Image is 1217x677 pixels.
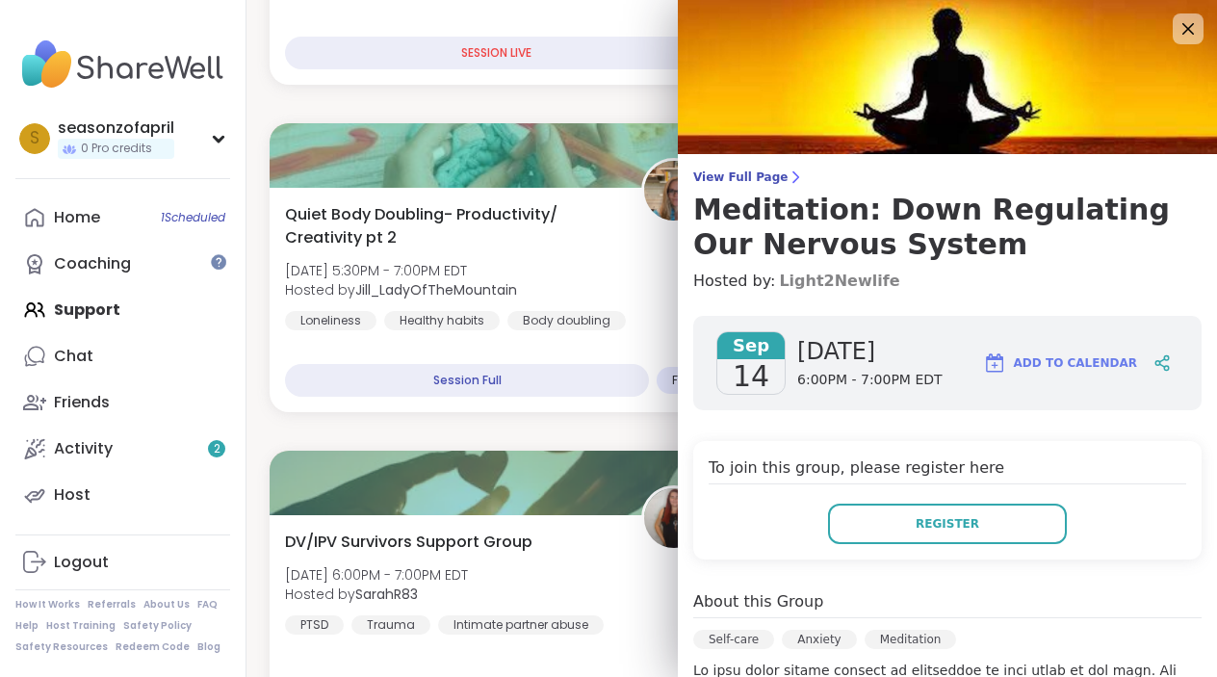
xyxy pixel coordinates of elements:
a: Friends [15,379,230,426]
a: Referrals [88,598,136,612]
a: Blog [197,640,220,654]
a: Activity2 [15,426,230,472]
span: DV/IPV Survivors Support Group [285,531,532,554]
a: FAQ [197,598,218,612]
img: SarahR83 [644,488,704,548]
h4: Hosted by: [693,270,1202,293]
span: s [30,126,39,151]
a: About Us [143,598,190,612]
iframe: Spotlight [211,254,226,270]
h3: Meditation: Down Regulating Our Nervous System [693,193,1202,262]
a: Safety Policy [123,619,192,633]
span: 14 [733,359,769,394]
b: SarahR83 [355,585,418,604]
a: View Full PageMeditation: Down Regulating Our Nervous System [693,169,1202,262]
div: Healthy habits [384,311,500,330]
b: Jill_LadyOfTheMountain [355,280,517,299]
a: Logout [15,539,230,586]
span: [DATE] [797,336,943,367]
div: Chat [54,346,93,367]
a: Light2Newlife [779,270,899,293]
div: SESSION LIVE [285,37,707,69]
span: View Full Page [693,169,1202,185]
img: ShareWell Nav Logo [15,31,230,98]
span: [DATE] 6:00PM - 7:00PM EDT [285,565,468,585]
h4: To join this group, please register here [709,456,1186,484]
div: Trauma [351,615,430,635]
div: Friends [54,392,110,413]
span: Sep [717,332,785,359]
span: 0 Pro credits [81,141,152,157]
h4: About this Group [693,590,823,613]
a: Home1Scheduled [15,195,230,241]
span: 1 Scheduled [161,210,225,225]
a: How It Works [15,598,80,612]
span: Add to Calendar [1014,354,1137,372]
span: Full [672,373,691,388]
div: Activity [54,438,113,459]
span: Register [916,515,979,533]
a: Host Training [46,619,116,633]
span: Hosted by [285,585,468,604]
div: Intimate partner abuse [438,615,604,635]
button: Register [828,504,1067,544]
div: Anxiety [782,630,856,649]
img: Jill_LadyOfTheMountain [644,161,704,221]
a: Redeem Code [116,640,190,654]
a: Chat [15,333,230,379]
div: Body doubling [507,311,626,330]
span: [DATE] 5:30PM - 7:00PM EDT [285,261,517,280]
div: PTSD [285,615,344,635]
div: Meditation [865,630,957,649]
img: ShareWell Logomark [983,352,1006,375]
button: Add to Calendar [974,340,1146,386]
div: seasonzofapril [58,117,174,139]
span: 2 [214,441,220,457]
span: Hosted by [285,280,517,299]
a: Coaching [15,241,230,287]
div: Logout [54,552,109,573]
a: Help [15,619,39,633]
a: Safety Resources [15,640,108,654]
div: Session Full [285,364,649,397]
div: Loneliness [285,311,376,330]
div: Home [54,207,100,228]
div: Host [54,484,91,506]
a: Host [15,472,230,518]
div: Self-care [693,630,774,649]
div: Coaching [54,253,131,274]
span: Quiet Body Doubling- Productivity/ Creativity pt 2 [285,203,620,249]
span: 6:00PM - 7:00PM EDT [797,371,943,390]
